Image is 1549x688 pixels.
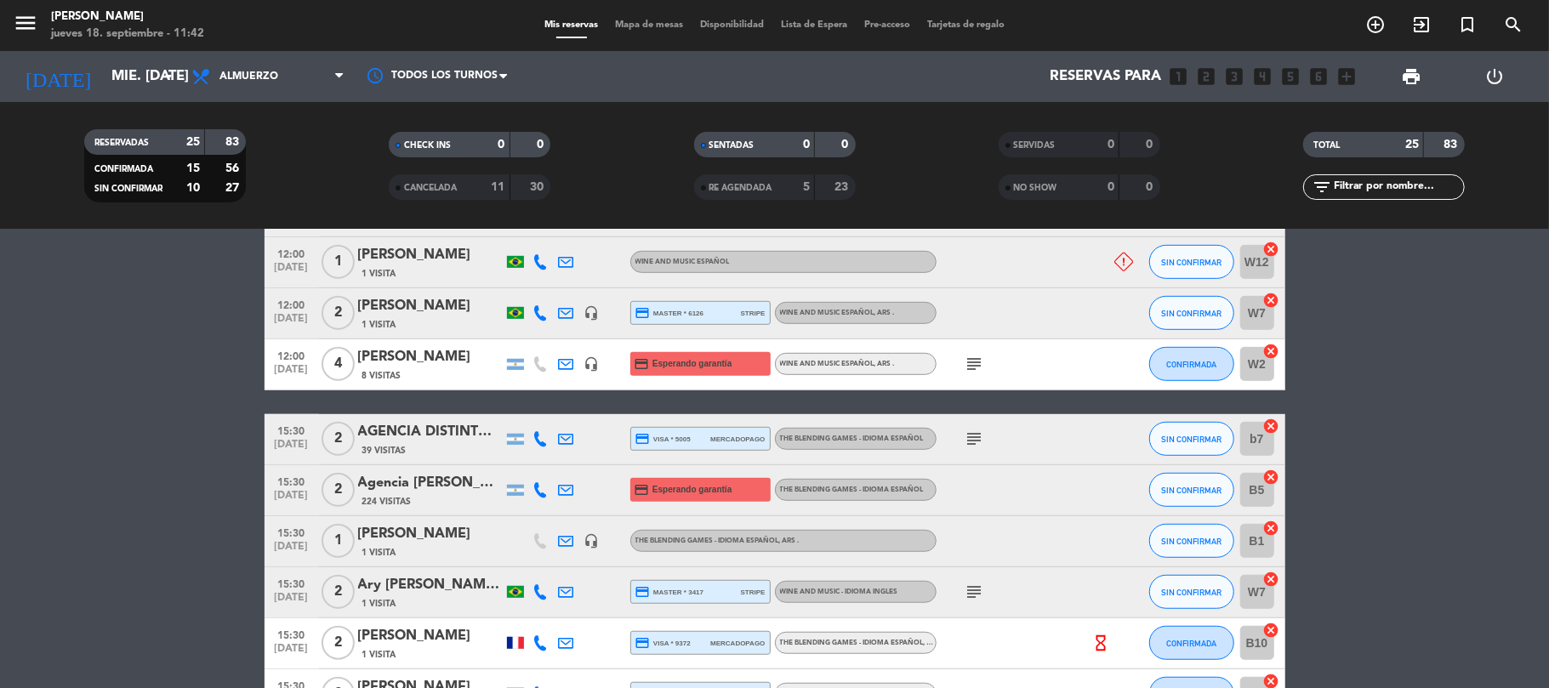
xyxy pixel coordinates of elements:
[322,626,355,660] span: 2
[94,185,162,193] span: SIN CONFIRMAR
[358,421,503,443] div: AGENCIA DISTINTOS [PERSON_NAME] X 2
[1161,486,1222,495] span: SIN CONFIRMAR
[1161,588,1222,597] span: SIN CONFIRMAR
[1263,418,1280,435] i: cancel
[772,20,856,30] span: Lista de Espera
[1166,360,1216,369] span: CONFIRMADA
[635,635,651,651] i: credit_card
[492,181,505,193] strong: 11
[635,584,651,600] i: credit_card
[271,624,313,644] span: 15:30
[322,296,355,330] span: 2
[271,345,313,365] span: 12:00
[1335,65,1358,88] i: add_box
[1405,139,1419,151] strong: 25
[803,139,810,151] strong: 0
[13,58,103,95] i: [DATE]
[1263,292,1280,309] i: cancel
[635,635,691,651] span: visa * 9372
[635,584,704,600] span: master * 3417
[362,648,396,662] span: 1 Visita
[322,422,355,456] span: 2
[271,420,313,440] span: 15:30
[780,435,924,442] span: The Blending Games - Idioma Español
[1166,639,1216,648] span: CONFIRMADA
[225,162,242,174] strong: 56
[780,588,898,595] span: Wine and Music - Idioma Ingles
[1401,66,1421,87] span: print
[709,141,755,150] span: SENTADAS
[584,305,600,321] i: headset_mic
[1149,347,1234,381] button: CONFIRMADA
[322,473,355,507] span: 2
[94,139,149,147] span: RESERVADAS
[362,546,396,560] span: 1 Visita
[530,181,547,193] strong: 30
[358,625,503,647] div: [PERSON_NAME]
[271,490,313,509] span: [DATE]
[271,262,313,281] span: [DATE]
[1332,178,1464,196] input: Filtrar por nombre...
[841,139,851,151] strong: 0
[537,139,547,151] strong: 0
[635,356,650,372] i: credit_card
[358,244,503,266] div: [PERSON_NAME]
[358,472,503,494] div: Agencia [PERSON_NAME] Holidays - [PERSON_NAME] Junior x2
[965,429,985,449] i: subject
[1146,139,1156,151] strong: 0
[780,486,924,493] span: The Blending Games - Idioma Español
[186,182,200,194] strong: 10
[1014,141,1056,150] span: SERVIDAS
[94,165,153,173] span: CONFIRMADA
[1503,14,1523,35] i: search
[741,587,766,598] span: stripe
[536,20,607,30] span: Mis reservas
[1223,65,1245,88] i: looks_3
[271,243,313,263] span: 12:00
[358,523,503,545] div: [PERSON_NAME]
[1146,181,1156,193] strong: 0
[1251,65,1273,88] i: looks_4
[322,245,355,279] span: 1
[1263,622,1280,639] i: cancel
[741,308,766,319] span: stripe
[635,305,651,321] i: credit_card
[271,573,313,593] span: 15:30
[186,162,200,174] strong: 15
[1091,634,1110,652] i: hourglass_empty
[1149,422,1234,456] button: SIN CONFIRMAR
[607,20,692,30] span: Mapa de mesas
[271,294,313,314] span: 12:00
[1108,139,1114,151] strong: 0
[834,181,851,193] strong: 23
[358,346,503,368] div: [PERSON_NAME]
[652,357,732,371] span: Esperando garantía
[1279,65,1301,88] i: looks_5
[13,10,38,42] button: menu
[1263,469,1280,486] i: cancel
[358,295,503,317] div: [PERSON_NAME]
[225,136,242,148] strong: 83
[1411,14,1432,35] i: exit_to_app
[51,9,204,26] div: [PERSON_NAME]
[322,524,355,558] span: 1
[1149,296,1234,330] button: SIN CONFIRMAR
[271,313,313,333] span: [DATE]
[271,364,313,384] span: [DATE]
[1263,343,1280,360] i: cancel
[404,184,457,192] span: CANCELADA
[271,439,313,458] span: [DATE]
[1149,626,1234,660] button: CONFIRMADA
[1161,309,1222,318] span: SIN CONFIRMAR
[635,431,651,446] i: credit_card
[1149,524,1234,558] button: SIN CONFIRMAR
[362,495,412,509] span: 224 Visitas
[1444,139,1461,151] strong: 83
[710,638,765,649] span: mercadopago
[358,574,503,596] div: Ary [PERSON_NAME] [PERSON_NAME]
[1161,537,1222,546] span: SIN CONFIRMAR
[1161,435,1222,444] span: SIN CONFIRMAR
[874,361,895,367] span: , ARS .
[271,471,313,491] span: 15:30
[1263,571,1280,588] i: cancel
